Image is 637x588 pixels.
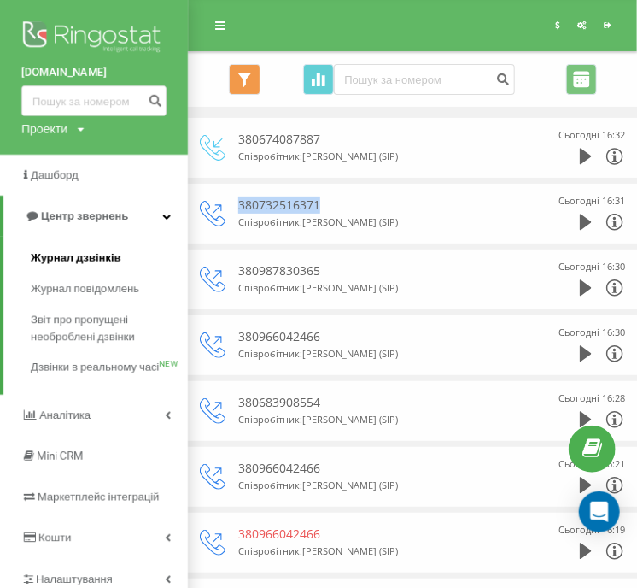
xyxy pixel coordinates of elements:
[21,85,167,116] input: Пошук за номером
[238,131,514,148] div: 380674087887
[3,196,188,237] a: Центр звернень
[31,168,79,181] span: Дашборд
[238,477,514,494] div: Співробітник : [PERSON_NAME] (SIP)
[558,192,625,209] div: Сьогодні 16:31
[238,262,514,279] div: 380987830365
[31,359,159,376] span: Дзвінки в реальному часі
[36,573,113,585] span: Налаштування
[238,197,514,214] div: 380732516371
[31,304,188,352] a: Звіт про пропущені необроблені дзвінки
[558,521,625,538] div: Сьогодні 16:19
[558,390,625,407] div: Сьогодні 16:28
[238,460,514,477] div: 380966042466
[21,64,167,81] a: [DOMAIN_NAME]
[238,345,514,362] div: Співробітник : [PERSON_NAME] (SIP)
[38,491,160,503] span: Маркетплейс інтеграцій
[558,456,625,473] div: Сьогодні 16:21
[31,311,179,345] span: Звіт про пропущені необроблені дзвінки
[558,126,625,144] div: Сьогодні 16:32
[238,214,514,231] div: Співробітник : [PERSON_NAME] (SIP)
[21,121,67,138] div: Проекти
[238,411,514,428] div: Співробітник : [PERSON_NAME] (SIP)
[37,450,83,462] span: Mini CRM
[238,279,514,297] div: Співробітник : [PERSON_NAME] (SIP)
[41,209,128,222] span: Центр звернень
[579,491,620,532] div: Open Intercom Messenger
[238,148,514,165] div: Співробітник : [PERSON_NAME] (SIP)
[39,409,91,421] span: Аналiтика
[31,250,121,267] span: Журнал дзвінків
[31,352,188,383] a: Дзвінки в реальному часіNEW
[238,526,514,543] div: 380966042466
[38,532,71,544] span: Кошти
[334,64,515,95] input: Пошук за номером
[558,258,625,275] div: Сьогодні 16:30
[31,273,188,304] a: Журнал повідомлень
[558,324,625,341] div: Сьогодні 16:30
[238,328,514,345] div: 380966042466
[31,243,188,273] a: Журнал дзвінків
[238,394,514,411] div: 380683908554
[21,17,167,60] img: Ringostat logo
[238,543,514,560] div: Співробітник : [PERSON_NAME] (SIP)
[31,280,139,297] span: Журнал повідомлень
